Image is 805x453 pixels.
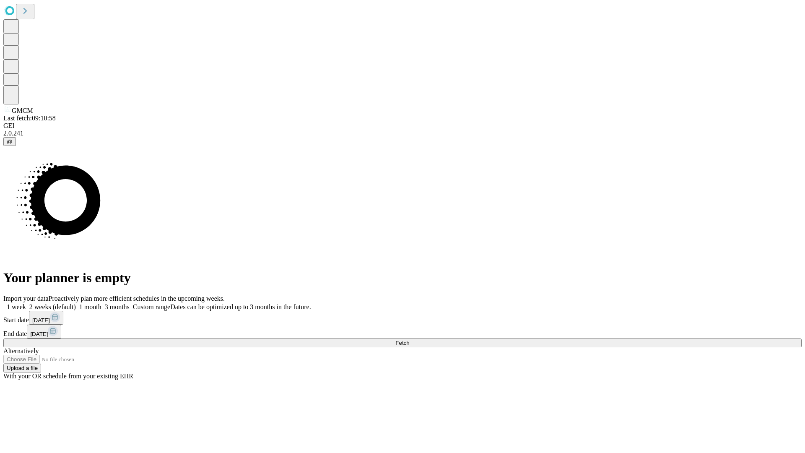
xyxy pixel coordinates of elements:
[133,303,170,310] span: Custom range
[3,137,16,146] button: @
[29,311,63,325] button: [DATE]
[7,138,13,145] span: @
[32,317,50,323] span: [DATE]
[3,364,41,372] button: Upload a file
[3,295,49,302] span: Import your data
[7,303,26,310] span: 1 week
[3,338,802,347] button: Fetch
[3,122,802,130] div: GEI
[105,303,130,310] span: 3 months
[12,107,33,114] span: GMCM
[29,303,76,310] span: 2 weeks (default)
[3,130,802,137] div: 2.0.241
[49,295,225,302] span: Proactively plan more efficient schedules in the upcoming weeks.
[30,331,48,337] span: [DATE]
[3,311,802,325] div: Start date
[3,270,802,286] h1: Your planner is empty
[170,303,311,310] span: Dates can be optimized up to 3 months in the future.
[3,372,133,380] span: With your OR schedule from your existing EHR
[3,347,39,354] span: Alternatively
[27,325,61,338] button: [DATE]
[3,115,56,122] span: Last fetch: 09:10:58
[3,325,802,338] div: End date
[79,303,101,310] span: 1 month
[395,340,409,346] span: Fetch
